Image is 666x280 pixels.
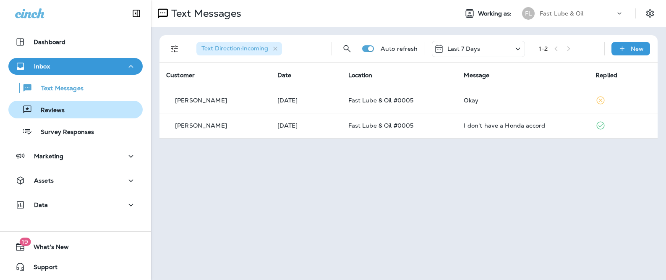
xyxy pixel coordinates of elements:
[381,45,418,52] p: Auto refresh
[642,6,658,21] button: Settings
[125,5,148,22] button: Collapse Sidebar
[8,123,143,140] button: Survey Responses
[277,71,292,79] span: Date
[8,172,143,189] button: Assets
[34,63,50,70] p: Inbox
[447,45,481,52] p: Last 7 Days
[348,71,373,79] span: Location
[631,45,644,52] p: New
[166,71,195,79] span: Customer
[464,97,582,104] div: Okay
[34,39,65,45] p: Dashboard
[32,128,94,136] p: Survey Responses
[595,71,617,79] span: Replied
[175,122,227,129] p: [PERSON_NAME]
[348,97,414,104] span: Fast Lube & Oil #0005
[168,7,241,20] p: Text Messages
[464,71,489,79] span: Message
[277,97,335,104] p: Aug 15, 2025 10:13 AM
[339,40,355,57] button: Search Messages
[19,238,31,246] span: 19
[34,177,54,184] p: Assets
[33,85,84,93] p: Text Messages
[34,153,63,160] p: Marketing
[8,196,143,213] button: Data
[540,10,583,17] p: Fast Lube & Oil
[25,264,57,274] span: Support
[8,238,143,255] button: 19What's New
[348,122,414,129] span: Fast Lube & Oil #0005
[196,42,282,55] div: Text Direction:Incoming
[277,122,335,129] p: Aug 14, 2025 10:14 AM
[175,97,227,104] p: [PERSON_NAME]
[8,79,143,97] button: Text Messages
[8,259,143,275] button: Support
[478,10,514,17] span: Working as:
[8,58,143,75] button: Inbox
[32,107,65,115] p: Reviews
[34,201,48,208] p: Data
[8,34,143,50] button: Dashboard
[8,101,143,118] button: Reviews
[8,148,143,165] button: Marketing
[522,7,535,20] div: FL
[464,122,582,129] div: I don't have a Honda accord
[539,45,548,52] div: 1 - 2
[25,243,69,254] span: What's New
[166,40,183,57] button: Filters
[201,44,268,52] span: Text Direction : Incoming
